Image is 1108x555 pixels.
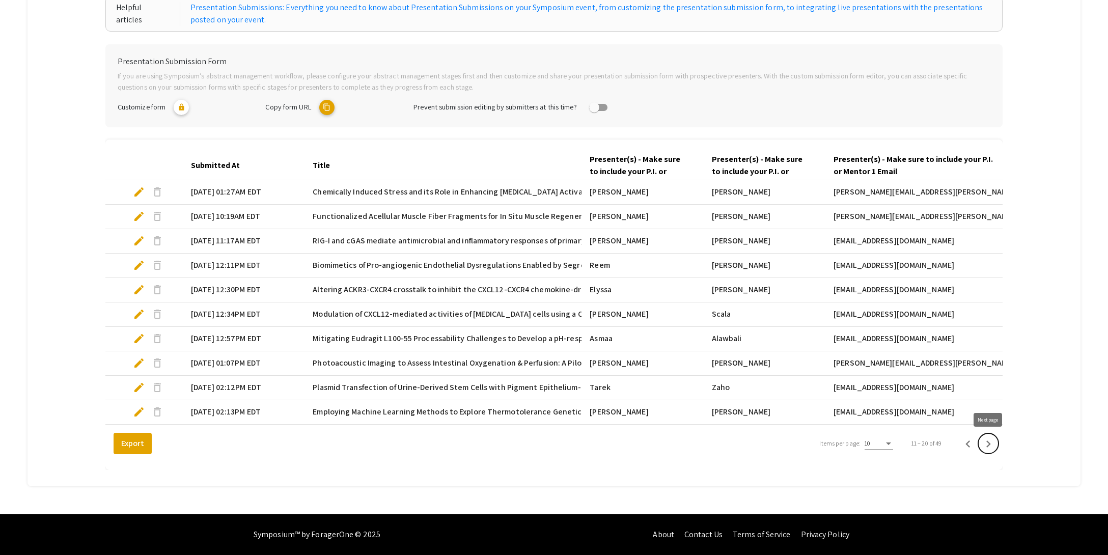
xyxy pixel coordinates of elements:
[313,235,701,247] span: RIG-I and cGAS mediate antimicrobial and inflammatory responses of primary osteoblasts to [MEDICA...
[733,529,791,540] a: Terms of Service
[825,376,1014,400] mat-cell: [EMAIL_ADDRESS][DOMAIN_NAME]
[825,254,1014,278] mat-cell: [EMAIL_ADDRESS][DOMAIN_NAME]
[825,229,1014,254] mat-cell: [EMAIL_ADDRESS][DOMAIN_NAME]
[183,205,304,229] mat-cell: [DATE] 10:19AM EDT
[151,381,163,394] span: delete
[183,327,304,351] mat-cell: [DATE] 12:57PM EDT
[8,509,43,547] iframe: Chat
[191,159,249,172] div: Submitted At
[581,205,703,229] mat-cell: [PERSON_NAME]
[183,376,304,400] mat-cell: [DATE] 02:12PM EDT
[133,210,145,223] span: edit
[581,351,703,376] mat-cell: [PERSON_NAME]
[581,327,703,351] mat-cell: Asmaa
[118,57,991,66] h6: Presentation Submission Form
[183,180,304,205] mat-cell: [DATE] 01:27AM EDT
[825,180,1014,205] mat-cell: [PERSON_NAME][EMAIL_ADDRESS][PERSON_NAME][DOMAIN_NAME]
[911,439,941,448] div: 11 – 20 of 49
[151,259,163,271] span: delete
[151,332,163,345] span: delete
[133,186,145,198] span: edit
[704,278,825,302] mat-cell: [PERSON_NAME]
[183,351,304,376] mat-cell: [DATE] 01:07PM EDT
[704,351,825,376] mat-cell: [PERSON_NAME]
[114,433,152,454] button: Export
[183,278,304,302] mat-cell: [DATE] 12:30PM EDT
[118,101,165,111] span: Customize form
[151,284,163,296] span: delete
[183,302,304,327] mat-cell: [DATE] 12:34PM EDT
[581,376,703,400] mat-cell: Tarek
[801,529,849,540] a: Privacy Policy
[825,278,1014,302] mat-cell: [EMAIL_ADDRESS][DOMAIN_NAME]
[174,100,189,115] mat-icon: lock
[183,229,304,254] mat-cell: [DATE] 11:17AM EDT
[118,70,991,92] p: If you are using Symposium’s abstract management workflow, please configure your abstract managem...
[133,357,145,369] span: edit
[313,259,816,271] span: Biomimetics of Pro-angiogenic Endothelial Dysregulations Enabled by Segregated Tumor Endothelial ...
[590,153,686,178] div: Presenter(s) - Make sure to include your P.I. or Mentor 1 First Name
[313,332,804,345] span: Mitigating Eudragit L100-55 Processability Challenges to Develop a pH-responsive matrix using Dir...
[581,229,703,254] mat-cell: [PERSON_NAME]
[313,186,672,198] span: Chemically Induced Stress and its Role in Enhancing [MEDICAL_DATA] Activation and Tumor Immunity
[825,400,1014,425] mat-cell: [EMAIL_ADDRESS][DOMAIN_NAME]
[865,440,893,447] mat-select: Items per page:
[825,302,1014,327] mat-cell: [EMAIL_ADDRESS][DOMAIN_NAME]
[183,400,304,425] mat-cell: [DATE] 02:13PM EDT
[581,302,703,327] mat-cell: [PERSON_NAME]
[581,278,703,302] mat-cell: Elyssa
[133,381,145,394] span: edit
[313,159,339,172] div: Title
[151,186,163,198] span: delete
[834,153,996,178] div: Presenter(s) - Make sure to include your P.I. or Mentor 1 Email
[825,351,1014,376] mat-cell: [PERSON_NAME][EMAIL_ADDRESS][PERSON_NAME][DOMAIN_NAME]
[581,400,703,425] mat-cell: [PERSON_NAME]
[581,180,703,205] mat-cell: [PERSON_NAME]
[704,400,825,425] mat-cell: [PERSON_NAME]
[151,235,163,247] span: delete
[704,254,825,278] mat-cell: [PERSON_NAME]
[313,357,670,369] span: Photoacoustic Imaging to Assess Intestinal Oxygenation & Perfusion: A Pilot Pediatric Clinical Study
[590,153,695,178] div: Presenter(s) - Make sure to include your P.I. or Mentor 1 First Name
[819,439,861,448] div: Items per page:
[313,406,687,418] span: Employing Machine Learning Methods to Explore Thermotolerance Genetics in Saccharomycotina Yeasts
[704,205,825,229] mat-cell: [PERSON_NAME]
[834,153,1006,178] div: Presenter(s) - Make sure to include your P.I. or Mentor 1 Email
[133,332,145,345] span: edit
[712,153,817,178] div: Presenter(s) - Make sure to include your P.I. or Mentor 1 Last Name
[191,159,240,172] div: Submitted At
[151,308,163,320] span: delete
[704,180,825,205] mat-cell: [PERSON_NAME]
[653,529,674,540] a: About
[825,205,1014,229] mat-cell: [PERSON_NAME][EMAIL_ADDRESS][PERSON_NAME][DOMAIN_NAME]
[265,101,311,111] span: Copy form URL
[413,102,576,112] span: Prevent submission editing by submitters at this time?
[151,406,163,418] span: delete
[712,153,808,178] div: Presenter(s) - Make sure to include your P.I. or Mentor 1 Last Name
[133,406,145,418] span: edit
[133,235,145,247] span: edit
[319,100,335,115] mat-icon: copy URL
[116,2,180,26] div: Helpful articles
[313,381,745,394] span: Plasmid Transfection of Urine-Derived Stem Cells with Pigment Epithelium-derived Factor for [MEDI...
[190,2,992,26] a: Presentation Submissions: Everything you need to know about Presentation Submissions on your Symp...
[151,210,163,223] span: delete
[974,413,1002,427] div: Next page
[313,210,601,223] span: Functionalized Acellular Muscle Fiber Fragments for In Situ Muscle Regeneration
[704,376,825,400] mat-cell: Zaho
[151,357,163,369] span: delete
[133,284,145,296] span: edit
[825,327,1014,351] mat-cell: [EMAIL_ADDRESS][DOMAIN_NAME]
[313,159,330,172] div: Title
[865,439,870,447] span: 10
[704,302,825,327] mat-cell: Scala
[684,529,723,540] a: Contact Us
[704,327,825,351] mat-cell: Alawbali
[978,433,999,454] button: Next page
[313,308,723,320] span: Modulation of CXCL12-mediated activities of [MEDICAL_DATA] cells using a CXCL12-CXCL4 binding int...
[183,254,304,278] mat-cell: [DATE] 12:11PM EDT
[254,514,380,555] div: Symposium™ by ForagerOne © 2025
[133,259,145,271] span: edit
[133,308,145,320] span: edit
[704,229,825,254] mat-cell: [PERSON_NAME]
